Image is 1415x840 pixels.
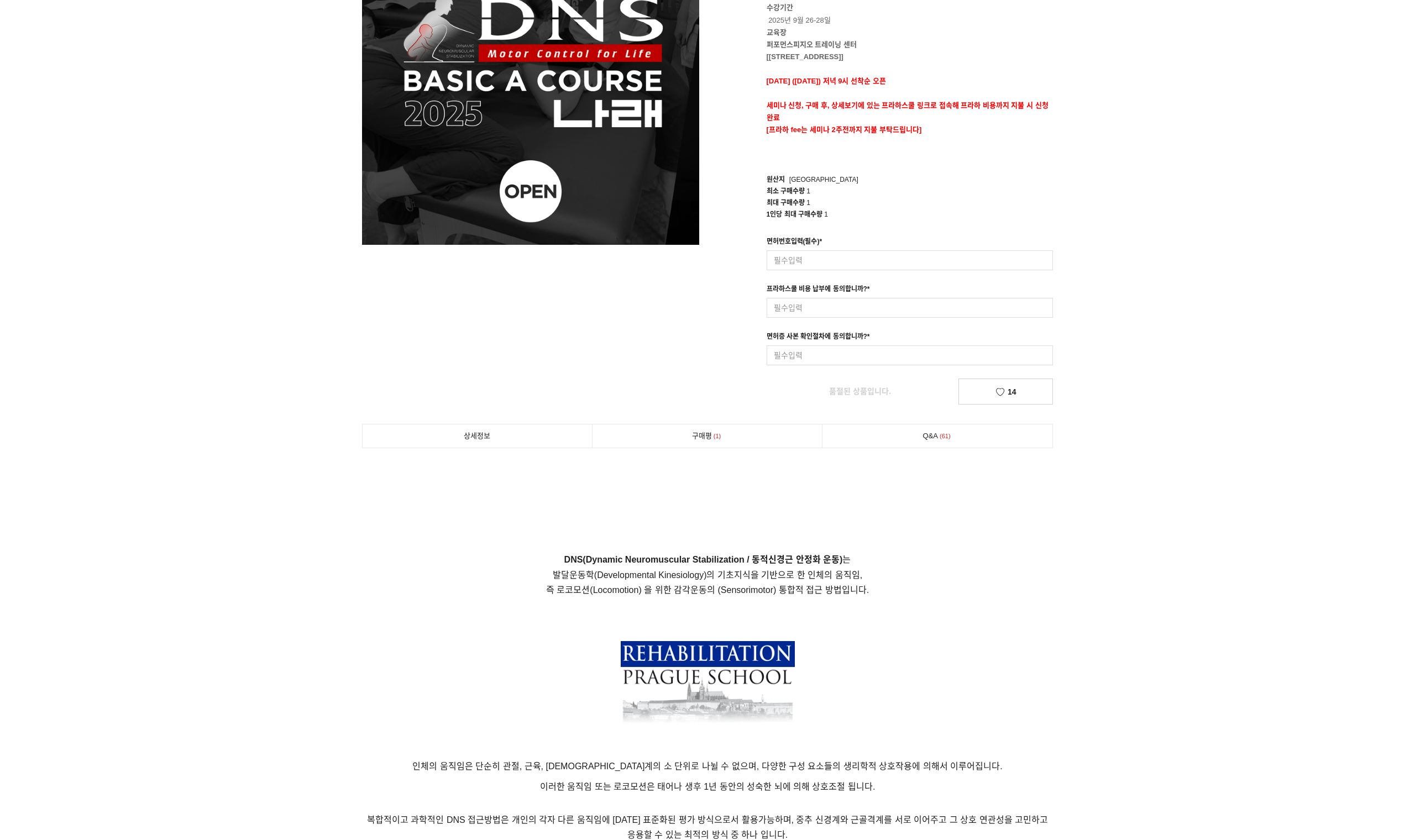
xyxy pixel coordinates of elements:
strong: 세미나 신청, 구매 후, 상세보기에 있는 프라하스쿨 링크로 접속해 프라하 비용까지 지불 시 신청완료 [767,101,1049,122]
span: 최소 구매수량 [767,187,805,195]
span: [DATE] ([DATE]) 저녁 9시 선착순 오픈 [767,77,886,85]
span: 복합적이고 과학적인 DNS 접근방법은 개인의 각자 다른 움직임에 [DATE] 표준화된 평가 방식으로서 활용가능하며, 중추 신경계와 근골격계를 서로 이어주고 그 상호 연관성을 ... [367,815,1048,839]
a: 14 [958,379,1054,405]
strong: 수강기간 [767,3,793,12]
span: 발달운동학(Developmental Kinesiology)의 기초지식을 기반으로 한 인체의 움직임, [553,570,862,580]
div: 면허번호입력(필수) [767,236,822,250]
div: 프라하스쿨 비용 납부에 동의합니까? [767,283,870,298]
a: 구매평1 [593,424,822,448]
strong: [[STREET_ADDRESS]] [767,53,843,61]
span: 1 [806,199,810,207]
strong: 교육장 [767,28,787,36]
a: 상세정보 [363,424,592,448]
img: bfc9cd300fa18.png [621,641,795,733]
span: 1 [824,211,828,218]
input: 필수입력 [767,250,1054,270]
span: 1인당 최대 구매수량 [767,211,822,218]
span: 원산지 [767,176,785,183]
div: 면허증 사본 확인절차에 동의합니까? [767,331,870,345]
span: 인체의 움직임은 단순히 관절, 근육, [DEMOGRAPHIC_DATA]계의 소 단위로 나뉠 수 없으며, 다양한 구성 요소들의 생리학적 상호작용에 의해서 이루어집니다. [412,762,1002,771]
input: 필수입력 [767,298,1054,318]
span: 1 [806,187,810,195]
strong: DNS(Dynamic Neuromuscular Stabilization / 동적신경근 안정화 운동) [564,555,843,564]
span: 61 [938,431,952,442]
span: 품절된 상품입니다. [829,387,891,396]
span: 이러한 움직임 또는 로코모션은 태어나 생후 1년 동안의 성숙한 뇌에 의해 상호조절 됩니다. [540,782,876,791]
span: 는 [564,555,851,564]
span: [프라하 fee는 세미나 2주전까지 지불 부탁드립니다] [767,125,922,134]
span: 최대 구매수량 [767,199,805,207]
input: 필수입력 [767,345,1054,365]
span: 1 [712,431,723,442]
span: 즉 로코모션(Locomotion) 을 위한 감각운동의 (Sensorimotor) 통합적 접근 방법입니다. [546,585,869,595]
strong: 퍼포먼스피지오 트레이닝 센터 [767,40,857,49]
span: 14 [1008,387,1016,396]
a: Q&A61 [822,424,1052,448]
span: [GEOGRAPHIC_DATA] [789,176,858,183]
p: 2025년 9월 26-28일 [767,2,1054,26]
